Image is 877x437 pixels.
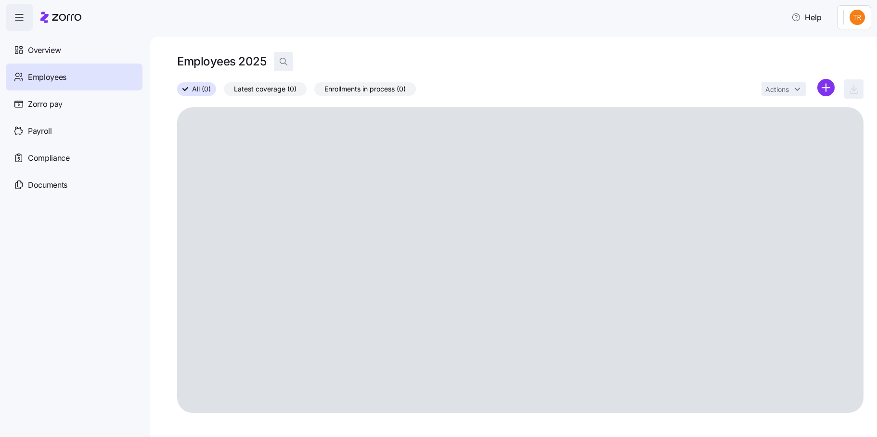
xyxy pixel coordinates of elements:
[6,90,142,117] a: Zorro pay
[28,71,66,83] span: Employees
[324,83,406,95] span: Enrollments in process (0)
[28,125,52,137] span: Payroll
[6,144,142,171] a: Compliance
[850,10,865,25] img: 9f08772f748d173b6a631cba1b0c6066
[177,54,266,69] h1: Employees 2025
[6,64,142,90] a: Employees
[784,8,829,27] button: Help
[28,152,70,164] span: Compliance
[28,179,67,191] span: Documents
[192,83,211,95] span: All (0)
[765,86,789,93] span: Actions
[28,98,63,110] span: Zorro pay
[6,171,142,198] a: Documents
[6,117,142,144] a: Payroll
[6,37,142,64] a: Overview
[791,12,822,23] span: Help
[817,79,835,96] svg: add icon
[28,44,61,56] span: Overview
[761,82,806,96] button: Actions
[234,83,297,95] span: Latest coverage (0)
